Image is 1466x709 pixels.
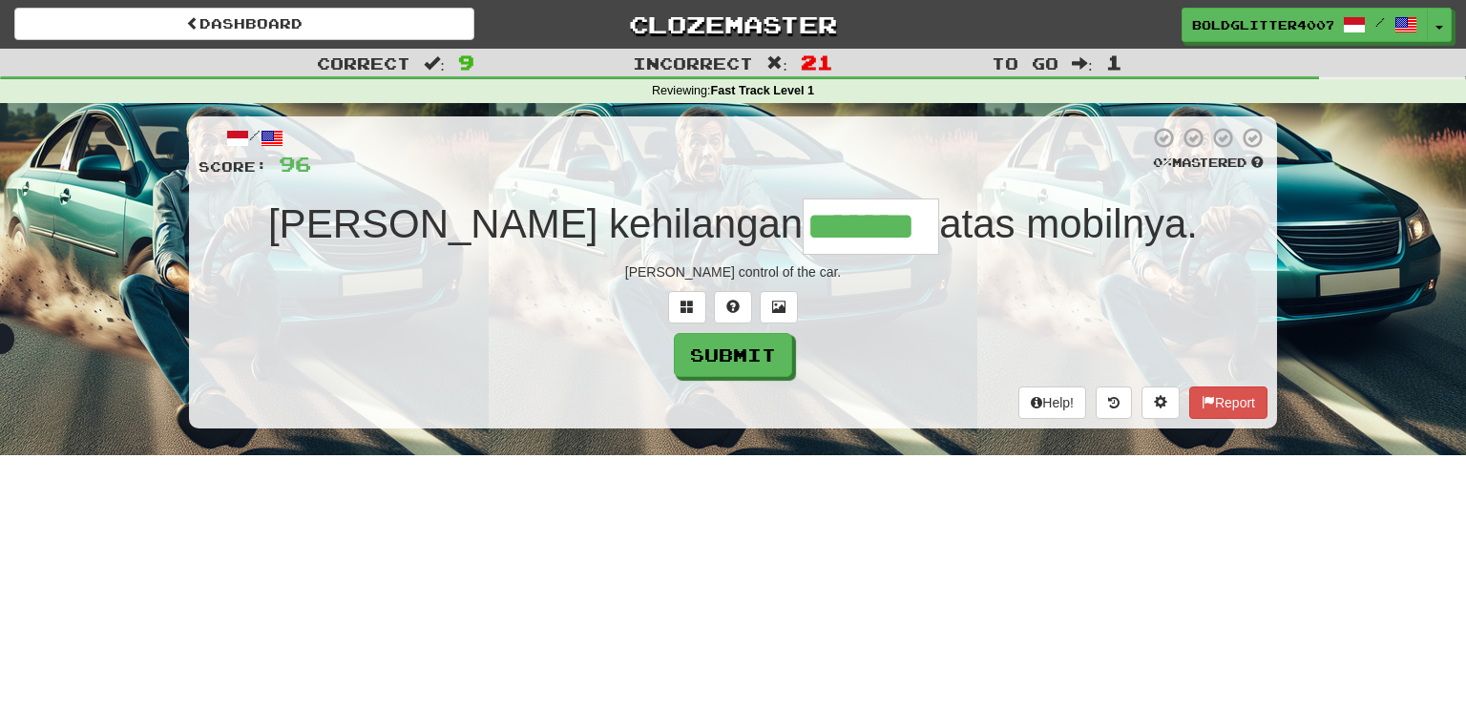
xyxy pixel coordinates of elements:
button: Help! [1018,386,1086,419]
button: Switch sentence to multiple choice alt+p [668,291,706,323]
span: 1 [1106,51,1122,73]
span: Correct [317,53,410,73]
button: Single letter hint - you only get 1 per sentence and score half the points! alt+h [714,291,752,323]
a: BoldGlitter4007 / [1182,8,1428,42]
button: Submit [674,333,792,377]
span: To go [992,53,1058,73]
span: / [1375,15,1385,29]
button: Round history (alt+y) [1096,386,1132,419]
span: 96 [279,152,311,176]
div: [PERSON_NAME] control of the car. [199,262,1267,282]
button: Show image (alt+x) [760,291,798,323]
div: / [199,126,311,150]
a: Clozemaster [503,8,963,41]
span: : [424,55,445,72]
button: Report [1189,386,1267,419]
span: Incorrect [633,53,753,73]
span: 0 % [1153,155,1172,170]
span: Score: [199,158,267,175]
span: : [766,55,787,72]
span: atas mobilnya. [939,201,1198,246]
strong: Fast Track Level 1 [711,84,815,97]
span: 21 [801,51,833,73]
span: 9 [458,51,474,73]
span: BoldGlitter4007 [1192,16,1333,33]
div: Mastered [1149,155,1267,172]
span: [PERSON_NAME] kehilangan [268,201,803,246]
span: : [1072,55,1093,72]
a: Dashboard [14,8,474,40]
